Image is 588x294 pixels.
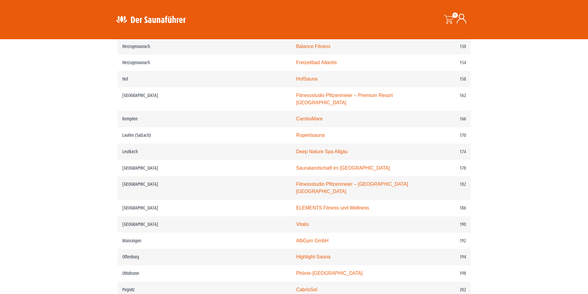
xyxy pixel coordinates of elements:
[296,287,317,292] a: CabrioSol
[296,165,390,171] a: Saunalandschaft im [GEOGRAPHIC_DATA]
[415,176,471,200] td: 182
[296,116,322,121] a: CamboMare
[296,60,337,65] a: Freizeitbad Atlantis
[415,71,471,87] td: 158
[296,133,325,138] a: Rupertisauna
[296,254,330,259] a: Highlight-Sauna
[296,271,362,276] a: Phönix-[GEOGRAPHIC_DATA]
[415,216,471,233] td: 190
[415,233,471,249] td: 192
[415,111,471,127] td: 166
[118,111,292,127] td: Kempten
[415,54,471,71] td: 154
[415,200,471,216] td: 186
[118,265,292,282] td: Ottobrunn
[296,44,330,49] a: Balance Fitness
[118,200,292,216] td: [GEOGRAPHIC_DATA]
[118,176,292,200] td: [GEOGRAPHIC_DATA]
[415,87,471,111] td: 162
[118,127,292,144] td: Laufen (Salzach)
[118,87,292,111] td: [GEOGRAPHIC_DATA]
[296,222,309,227] a: Vitalis
[118,249,292,265] td: Offenburg
[118,38,292,55] td: Herzogenaurach
[118,160,292,176] td: [GEOGRAPHIC_DATA]
[118,144,292,160] td: Leutkirch
[296,205,369,210] a: ELEMENTS Fitness und Wellness
[415,265,471,282] td: 198
[296,238,328,243] a: AlbGym GmbH
[415,127,471,144] td: 170
[118,54,292,71] td: Herzogenaurach
[296,182,408,194] a: Fitnessstudio Pfitzenmeier – [GEOGRAPHIC_DATA] [GEOGRAPHIC_DATA]
[415,38,471,55] td: 150
[296,149,348,154] a: Deep Nature Spa Allgäu
[118,233,292,249] td: Münsingen
[296,93,393,105] a: Fitnessstudio Pfitzenmeier – Premium Resort [GEOGRAPHIC_DATA]
[415,160,471,176] td: 178
[118,71,292,87] td: Hof
[118,216,292,233] td: [GEOGRAPHIC_DATA]
[452,12,458,18] span: 0
[415,249,471,265] td: 194
[415,144,471,160] td: 174
[296,76,317,81] a: HofSauna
